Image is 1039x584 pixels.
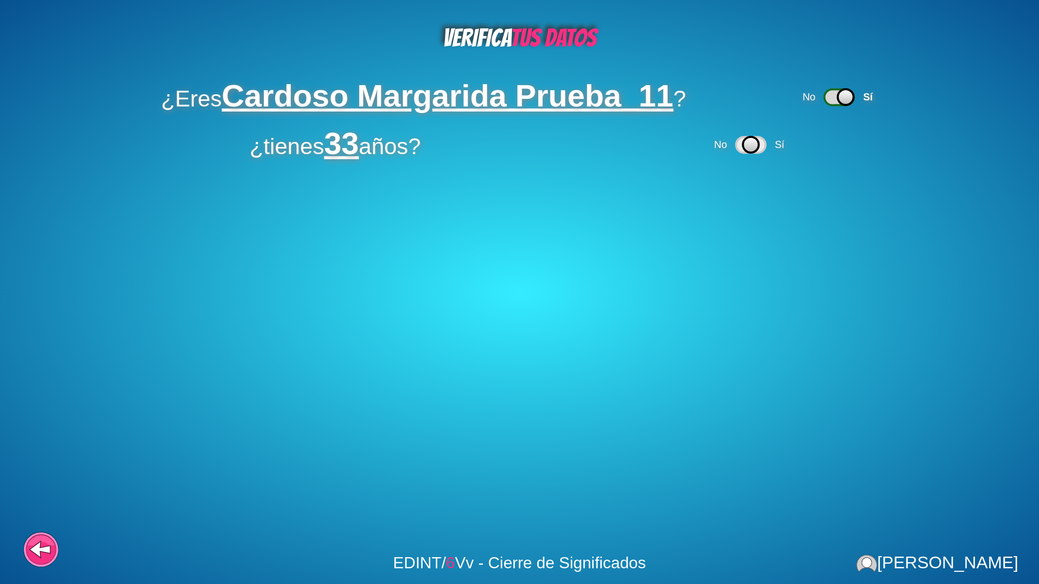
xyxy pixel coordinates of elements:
[510,25,597,51] span: TUS DATOS
[714,139,728,150] span: No
[446,554,455,572] span: 6
[863,91,873,102] span: Sí
[775,139,784,150] span: Sí
[856,553,1018,572] div: [PERSON_NAME]
[443,25,597,51] span: VERIFICA
[21,531,62,572] div: Volver al paso anterior
[222,78,673,113] span: Cardoso Margarida Prueba_11
[250,130,421,159] span: ¿tienes años?
[161,83,686,112] span: ¿Eres ?
[324,126,359,161] span: 33
[803,91,816,102] span: No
